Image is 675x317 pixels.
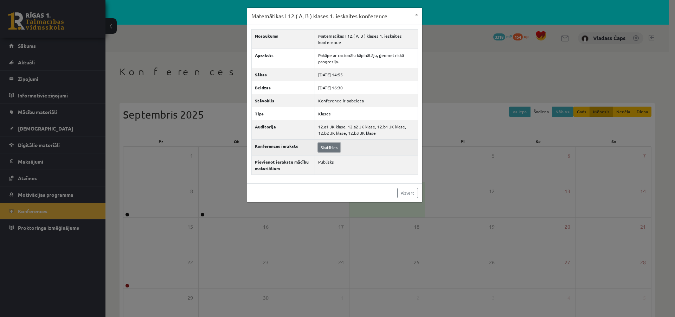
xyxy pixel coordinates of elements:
td: Publisks [315,155,418,175]
td: 12.a1 JK klase, 12.a2 JK klase, 12.b1 JK klase, 12.b2 JK klase, 12.b3 JK klase [315,120,418,139]
th: Apraksts [251,49,315,68]
th: Konferences ieraksts [251,139,315,155]
th: Stāvoklis [251,94,315,107]
button: × [411,8,422,21]
a: Skatīties [318,143,340,152]
td: Matemātikas I 12.( A, B ) klases 1. ieskaites konference [315,29,418,49]
th: Auditorija [251,120,315,139]
th: Pievienot ierakstu mācību materiāliem [251,155,315,175]
td: Pakāpe ar racionālu kāpinātāju, ģeometriskā progresija. [315,49,418,68]
th: Sākas [251,68,315,81]
td: [DATE] 14:55 [315,68,418,81]
a: Aizvērt [397,188,418,198]
th: Tips [251,107,315,120]
td: Konference ir pabeigta [315,94,418,107]
th: Beidzas [251,81,315,94]
h3: Matemātikas I 12.( A, B ) klases 1. ieskaites konference [251,12,387,20]
th: Nosaukums [251,29,315,49]
td: Klases [315,107,418,120]
td: [DATE] 16:30 [315,81,418,94]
